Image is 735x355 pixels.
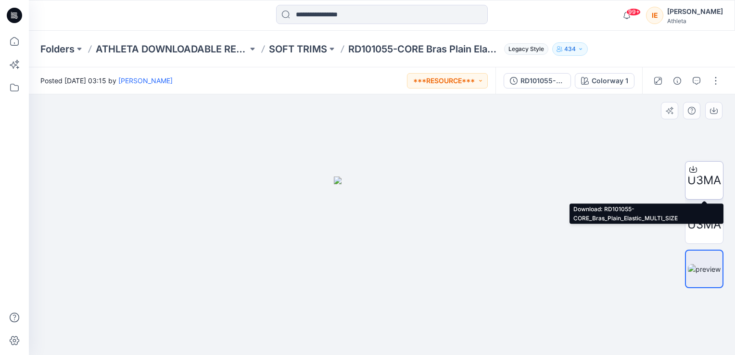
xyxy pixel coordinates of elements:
[688,264,721,274] img: preview
[520,76,565,86] div: RD101055-CORE Bras Plain Elastic MULTI SIZE: 13mm/20mm/25mm/32mm/38mm/43mm(Approved)(Pioneer)(Sel...
[334,177,430,355] img: eyJhbGciOiJIUzI1NiIsImtpZCI6IjAiLCJzbHQiOiJzZXMiLCJ0eXAiOiJKV1QifQ.eyJkYXRhIjp7InR5cGUiOiJzdG9yYW...
[687,172,721,189] span: U3MA
[667,17,723,25] div: Athleta
[670,73,685,89] button: Details
[667,6,723,17] div: [PERSON_NAME]
[592,76,628,86] div: Colorway 1
[40,76,173,86] span: Posted [DATE] 03:15 by
[96,42,248,56] a: ATHLETA DOWNLOADABLE RESOURCES
[552,42,588,56] button: 434
[348,42,500,56] p: RD101055-CORE Bras Plain Elastic MULTI SIZE: 13mm/20mm/25mm/32mm/38mm/43mm(Approved)(Pioneer)(Sel...
[504,73,571,89] button: RD101055-CORE Bras Plain Elastic MULTI SIZE: 13mm/20mm/25mm/32mm/38mm/43mm(Approved)(Pioneer)(Sel...
[646,7,663,24] div: IE
[575,73,634,89] button: Colorway 1
[626,8,641,16] span: 99+
[269,42,327,56] a: SOFT TRIMS
[504,43,548,55] span: Legacy Style
[118,76,173,85] a: [PERSON_NAME]
[564,44,576,54] p: 434
[500,42,548,56] button: Legacy Style
[687,216,721,233] span: U3MA
[40,42,75,56] a: Folders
